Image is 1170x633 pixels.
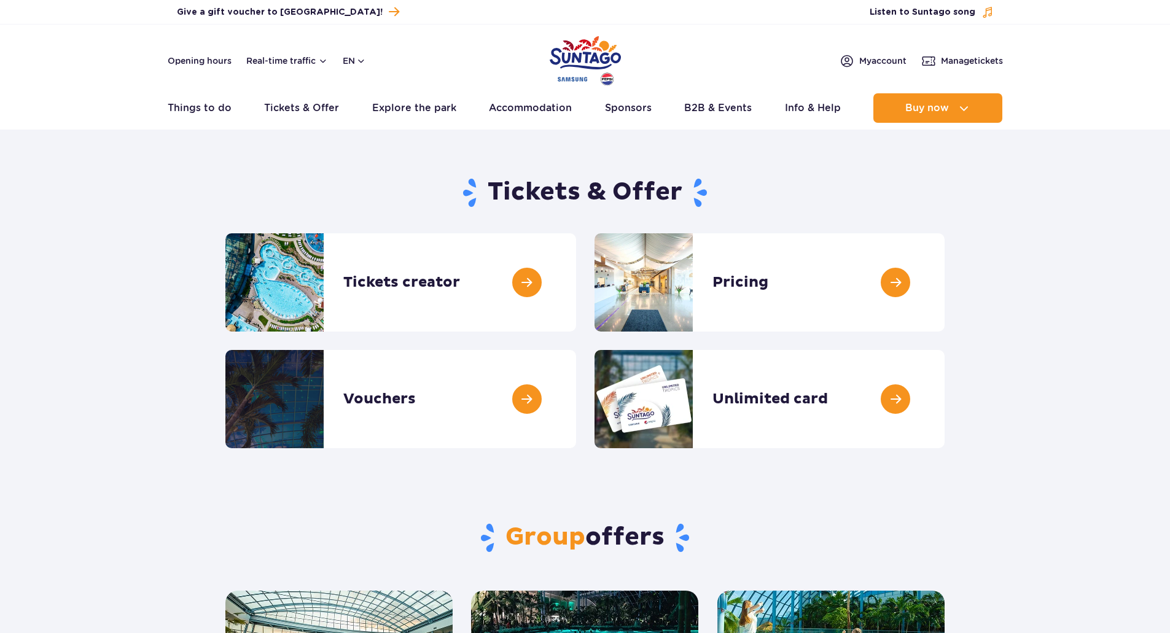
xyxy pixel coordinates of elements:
[372,93,456,123] a: Explore the park
[684,93,752,123] a: B2B & Events
[941,55,1003,67] span: Manage tickets
[785,93,841,123] a: Info & Help
[870,6,975,18] span: Listen to Suntago song
[225,177,945,209] h1: Tickets & Offer
[505,522,585,553] span: Group
[168,93,232,123] a: Things to do
[840,53,907,68] a: Myaccount
[870,6,994,18] button: Listen to Suntago song
[168,55,232,67] a: Opening hours
[605,93,652,123] a: Sponsors
[264,93,339,123] a: Tickets & Offer
[246,56,328,66] button: Real-time traffic
[859,55,907,67] span: My account
[489,93,572,123] a: Accommodation
[921,53,1003,68] a: Managetickets
[177,4,399,20] a: Give a gift voucher to [GEOGRAPHIC_DATA]!
[225,522,945,554] h2: offers
[905,103,949,114] span: Buy now
[550,31,621,87] a: Park of Poland
[873,93,1002,123] button: Buy now
[177,6,383,18] span: Give a gift voucher to [GEOGRAPHIC_DATA]!
[343,55,366,67] button: en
